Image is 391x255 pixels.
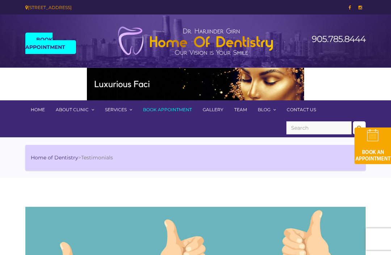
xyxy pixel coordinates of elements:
[229,100,252,119] a: Team
[25,100,50,119] a: Home
[252,100,281,119] a: Blog
[50,100,100,119] a: About Clinic
[281,100,321,119] a: Contact Us
[312,34,366,44] a: 905.785.8444
[100,100,138,119] a: Services
[25,4,190,11] div: [STREET_ADDRESS]
[114,26,277,56] img: Home of Dentistry
[25,33,76,54] a: Book Appointment
[81,154,113,161] span: Testimonials
[197,100,229,119] a: Gallery
[354,128,391,164] img: book-an-appointment-hod-gld.png
[31,154,113,162] li: >
[138,100,197,119] a: Book Appointment
[31,154,78,161] a: Home of Dentistry
[87,68,304,100] img: Medspa-Banner-Virtual-Consultation-2-1.gif
[286,121,352,134] input: Search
